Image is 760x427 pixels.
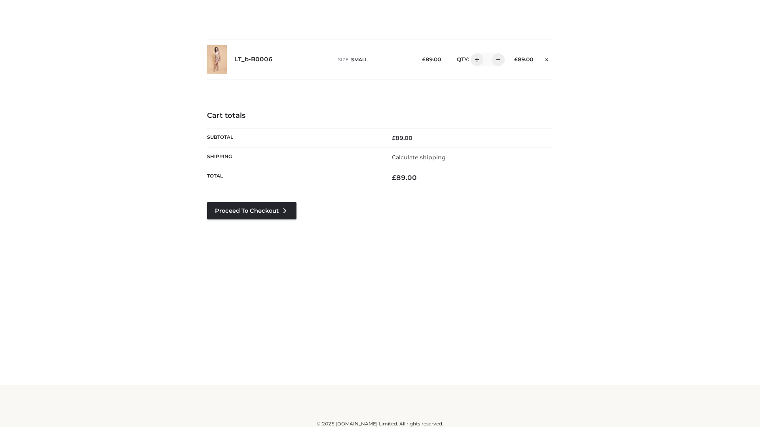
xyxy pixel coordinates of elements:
th: Total [207,167,380,188]
bdi: 89.00 [392,174,417,181]
span: £ [392,134,395,142]
th: Subtotal [207,128,380,147]
a: Remove this item [541,53,553,64]
span: £ [392,174,396,181]
bdi: 89.00 [514,56,533,62]
bdi: 89.00 [392,134,412,142]
div: QTY: [449,53,502,66]
span: £ [514,56,518,62]
th: Shipping [207,147,380,167]
a: Proceed to Checkout [207,202,296,219]
h4: Cart totals [207,111,553,120]
bdi: 89.00 [422,56,441,62]
span: SMALL [351,57,368,62]
span: £ [422,56,426,62]
a: Calculate shipping [392,154,446,161]
a: LT_b-B0006 [235,56,273,63]
p: size : [338,56,410,63]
